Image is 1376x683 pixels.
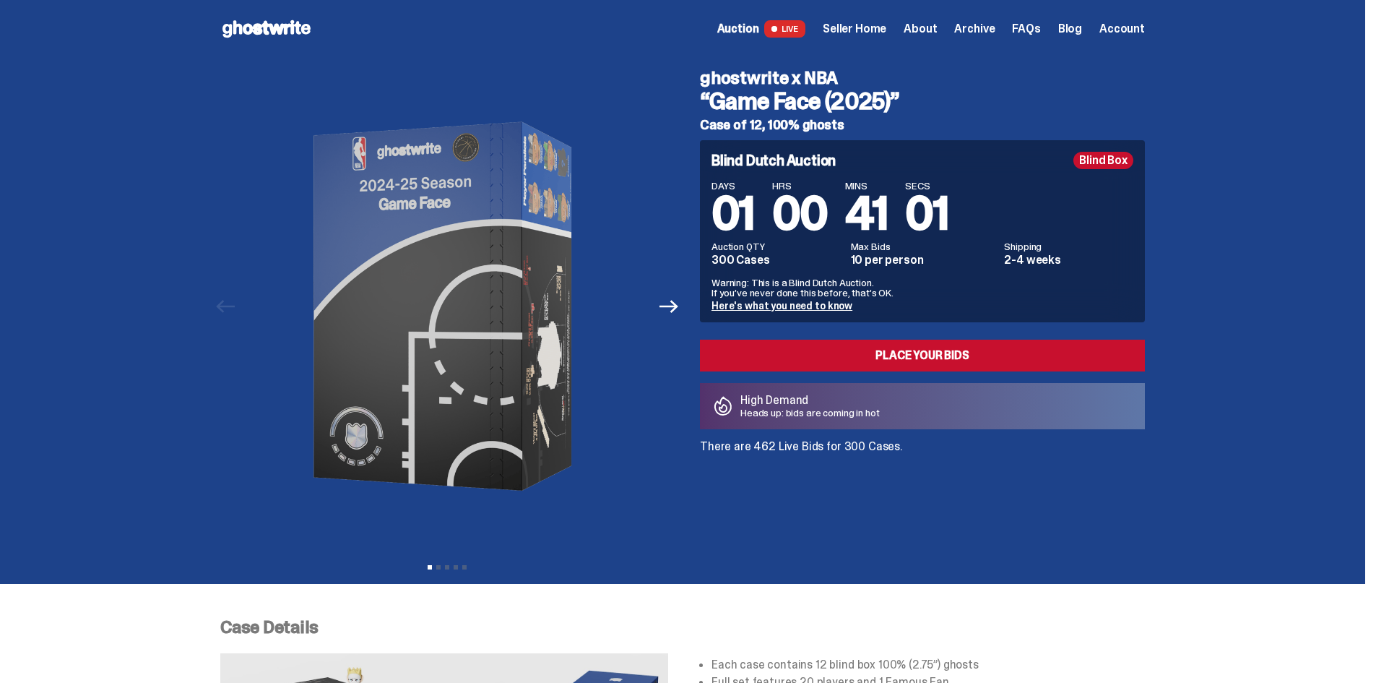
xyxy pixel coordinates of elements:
[428,565,432,570] button: View slide 1
[700,69,1145,87] h4: ghostwrite x NBA
[711,659,1145,671] li: Each case contains 12 blind box 100% (2.75”) ghosts
[220,619,1145,636] p: Case Details
[1073,152,1133,169] div: Blind Box
[248,58,646,555] img: NBA-Hero-1.png
[700,340,1145,371] a: Place your Bids
[711,278,1133,298] p: Warning: This is a Blind Dutch Auction. If you’ve never done this before, that’s OK.
[954,23,995,35] a: Archive
[711,254,842,266] dd: 300 Cases
[823,23,886,35] a: Seller Home
[845,181,888,191] span: MINS
[445,565,449,570] button: View slide 3
[1004,241,1133,252] dt: Shipping
[711,299,852,312] a: Here's what you need to know
[717,23,759,35] span: Auction
[904,23,937,35] a: About
[740,408,880,418] p: Heads up: bids are coming in hot
[454,565,458,570] button: View slide 4
[905,184,948,244] span: 01
[764,20,805,38] span: LIVE
[462,565,467,570] button: View slide 5
[711,153,836,168] h4: Blind Dutch Auction
[700,119,1145,132] h5: Case of 12, 100% ghosts
[711,241,842,252] dt: Auction QTY
[700,441,1145,452] p: There are 462 Live Bids for 300 Cases.
[1099,23,1145,35] a: Account
[851,241,996,252] dt: Max Bids
[851,254,996,266] dd: 10 per person
[1012,23,1040,35] a: FAQs
[1058,23,1082,35] a: Blog
[772,184,828,244] span: 00
[653,291,685,322] button: Next
[700,90,1145,113] h3: “Game Face (2025)”
[772,181,828,191] span: HRS
[717,20,805,38] a: Auction LIVE
[711,181,755,191] span: DAYS
[740,395,880,406] p: High Demand
[905,181,948,191] span: SECS
[436,565,441,570] button: View slide 2
[1004,254,1133,266] dd: 2-4 weeks
[845,184,888,244] span: 41
[711,184,755,244] span: 01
